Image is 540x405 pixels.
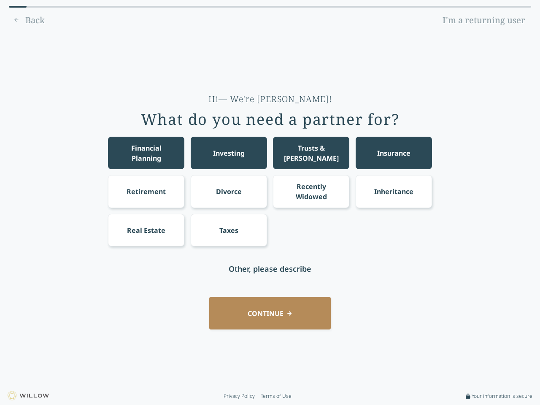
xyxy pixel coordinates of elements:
[116,143,177,163] div: Financial Planning
[229,263,311,275] div: Other, please describe
[213,148,245,158] div: Investing
[374,186,413,197] div: Inheritance
[377,148,410,158] div: Insurance
[281,143,342,163] div: Trusts & [PERSON_NAME]
[208,93,332,105] div: Hi— We're [PERSON_NAME]!
[209,297,331,329] button: CONTINUE
[224,393,255,400] a: Privacy Policy
[127,225,165,235] div: Real Estate
[216,186,242,197] div: Divorce
[437,13,531,27] a: I'm a returning user
[141,111,400,128] div: What do you need a partner for?
[261,393,292,400] a: Terms of Use
[219,225,238,235] div: Taxes
[8,391,49,400] img: Willow logo
[472,393,532,400] span: Your information is secure
[127,186,166,197] div: Retirement
[9,6,27,8] div: 0% complete
[281,181,342,202] div: Recently Widowed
